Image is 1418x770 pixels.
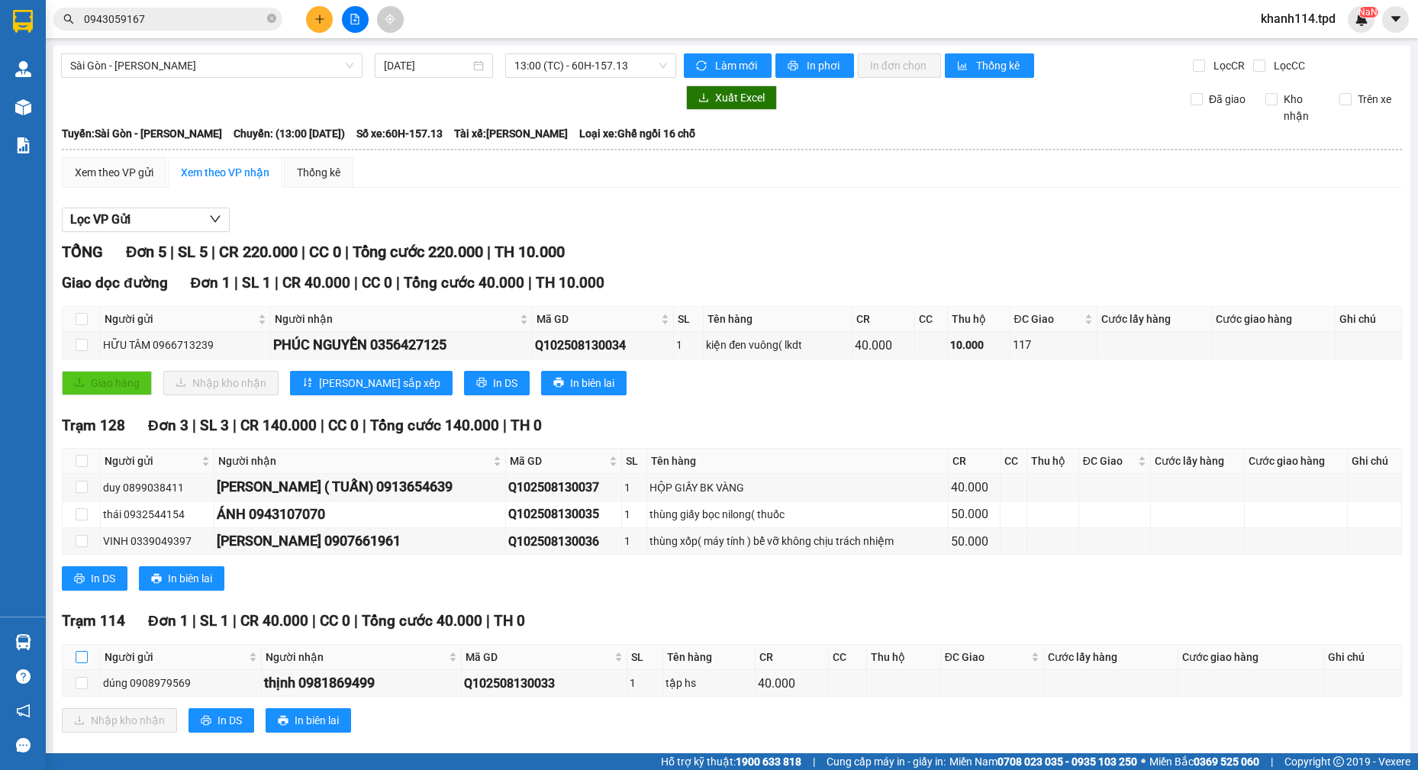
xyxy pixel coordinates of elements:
[462,670,627,697] td: Q102508130033
[945,649,1028,665] span: ĐC Giao
[13,13,135,31] div: Trạm 114
[464,371,530,395] button: printerIn DS
[686,85,777,110] button: downloadXuất Excel
[103,675,259,691] div: dúng 0908979569
[867,645,941,670] th: Thu hộ
[356,125,443,142] span: Số xe: 60H-157.13
[146,14,182,31] span: Nhận:
[1268,57,1307,74] span: Lọc CC
[396,274,400,292] span: |
[493,375,517,391] span: In DS
[233,612,237,630] span: |
[1203,91,1252,108] span: Đã giao
[242,274,271,292] span: SL 1
[319,375,440,391] span: [PERSON_NAME] sắp xếp
[706,337,849,353] div: kiện đen vuông( lkdt
[665,675,753,691] div: tập hs
[951,504,997,524] div: 50.000
[75,164,153,181] div: Xem theo VP gửi
[684,53,772,78] button: syncLàm mới
[181,164,269,181] div: Xem theo VP nhận
[997,756,1137,768] strong: 0708 023 035 - 0935 103 250
[951,532,997,551] div: 50.000
[624,479,644,496] div: 1
[511,417,542,434] span: TH 0
[146,31,256,50] div: VŨ
[1001,449,1027,474] th: CC
[1382,6,1409,33] button: caret-down
[1333,756,1344,767] span: copyright
[146,71,256,89] div: 079083010940
[1245,449,1347,474] th: Cước giao hàng
[219,243,298,261] span: CR 220.000
[1352,91,1397,108] span: Trên xe
[466,649,611,665] span: Mã GD
[536,274,604,292] span: TH 10.000
[320,612,350,630] span: CC 0
[503,417,507,434] span: |
[788,60,801,72] span: printer
[362,274,392,292] span: CC 0
[1336,307,1402,332] th: Ghi chú
[1348,449,1402,474] th: Ghi chú
[218,453,490,469] span: Người nhận
[201,715,211,727] span: printer
[624,506,644,523] div: 1
[233,417,237,434] span: |
[63,14,74,24] span: search
[363,417,366,434] span: |
[178,243,208,261] span: SL 5
[630,675,660,691] div: 1
[240,417,317,434] span: CR 140.000
[211,243,215,261] span: |
[541,371,627,395] button: printerIn biên lai
[148,612,189,630] span: Đơn 1
[624,533,644,549] div: 1
[170,243,174,261] span: |
[15,99,31,115] img: warehouse-icon
[103,337,268,353] div: HỮU TÂM 0966713239
[945,53,1034,78] button: bar-chartThống kê
[148,417,189,434] span: Đơn 3
[1355,12,1368,26] img: icon-new-feature
[506,528,622,555] td: Q102508130036
[275,311,517,327] span: Người nhận
[342,6,369,33] button: file-add
[508,532,619,551] div: Q102508130036
[1278,91,1329,124] span: Kho nhận
[627,645,663,670] th: SL
[949,449,1001,474] th: CR
[647,449,949,474] th: Tên hàng
[949,753,1137,770] span: Miền Nam
[948,307,1010,332] th: Thu hộ
[756,645,830,670] th: CR
[506,501,622,528] td: Q102508130035
[704,307,852,332] th: Tên hàng
[385,14,395,24] span: aim
[273,334,530,356] div: PHÚC NGUYỄN 0356427125
[16,738,31,752] span: message
[1271,753,1273,770] span: |
[218,712,242,729] span: In DS
[649,533,946,549] div: thùng xốp( máy tính ) bể vỡ không chịu trách nhiệm
[15,634,31,650] img: warehouse-icon
[62,612,125,630] span: Trạm 114
[464,674,624,693] div: Q102508130033
[858,53,941,78] button: In đơn chọn
[126,243,166,261] span: Đơn 5
[649,506,946,523] div: thùng giấy bọc nilong( thuốc
[384,57,470,74] input: 13/08/2025
[570,375,614,391] span: In biên lai
[302,377,313,389] span: sort-ascending
[191,274,231,292] span: Đơn 1
[62,243,103,261] span: TỔNG
[494,612,525,630] span: TH 0
[353,243,483,261] span: Tổng cước 220.000
[240,612,308,630] span: CR 40.000
[16,704,31,718] span: notification
[62,127,222,140] b: Tuyến: Sài Gòn - [PERSON_NAME]
[192,612,196,630] span: |
[70,210,131,229] span: Lọc VP Gửi
[827,753,946,770] span: Cung cấp máy in - giấy in:
[146,13,256,31] div: Quận 10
